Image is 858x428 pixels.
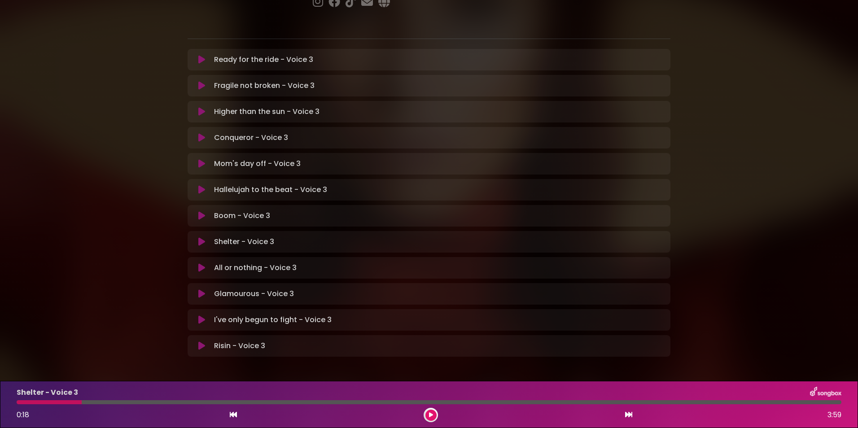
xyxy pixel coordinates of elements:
[214,288,294,299] p: Glamourous - Voice 3
[214,236,274,247] p: Shelter - Voice 3
[214,184,327,195] p: Hallelujah to the beat - Voice 3
[214,158,301,169] p: Mom's day off - Voice 3
[214,54,313,65] p: Ready for the ride - Voice 3
[214,314,332,325] p: I've only begun to fight - Voice 3
[214,341,265,351] p: Risin - Voice 3
[214,262,297,273] p: All or nothing - Voice 3
[17,387,78,398] p: Shelter - Voice 3
[214,210,270,221] p: Boom - Voice 3
[214,132,288,143] p: Conqueror - Voice 3
[214,80,315,91] p: Fragile not broken - Voice 3
[214,106,320,117] p: Higher than the sun - Voice 3
[810,387,841,398] img: songbox-logo-white.png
